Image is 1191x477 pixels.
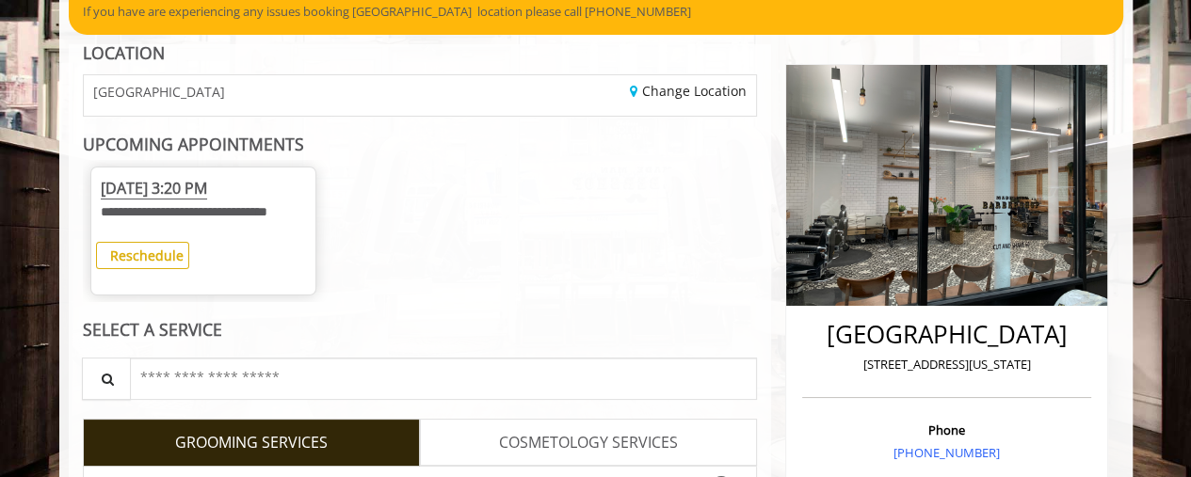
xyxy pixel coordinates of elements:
div: SELECT A SERVICE [83,321,758,339]
button: Service Search [82,358,131,400]
b: UPCOMING APPOINTMENTS [83,133,304,155]
h2: [GEOGRAPHIC_DATA] [807,321,1086,348]
b: LOCATION [83,41,165,64]
a: [PHONE_NUMBER] [893,444,1000,461]
p: [STREET_ADDRESS][US_STATE] [807,355,1086,374]
b: Reschedule [110,246,184,264]
span: GROOMING SERVICES [175,431,328,455]
span: [DATE] 3:20 PM [101,178,207,199]
p: If you have are experiencing any issues booking [GEOGRAPHIC_DATA] location please call [PHONE_NUM... [83,2,1109,22]
h3: Phone [807,423,1086,437]
a: Change Location [630,82,747,100]
button: Reschedule [96,242,189,269]
span: COSMETOLOGY SERVICES [499,431,678,455]
span: [GEOGRAPHIC_DATA] [93,85,225,99]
